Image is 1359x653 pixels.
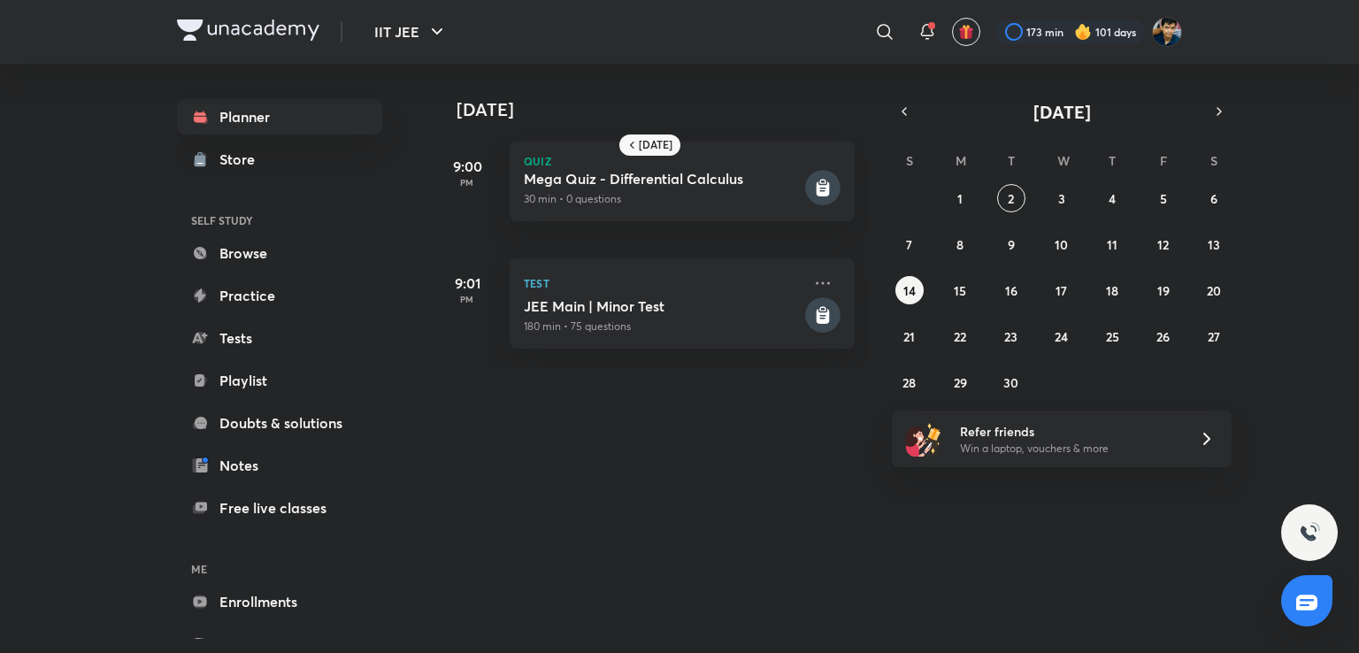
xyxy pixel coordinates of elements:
h5: 9:00 [432,156,503,177]
abbr: September 23, 2025 [1004,328,1017,345]
abbr: September 25, 2025 [1106,328,1119,345]
abbr: September 30, 2025 [1003,374,1018,391]
button: September 9, 2025 [997,230,1025,258]
a: Playlist [177,363,382,398]
img: SHREYANSH GUPTA [1152,17,1182,47]
abbr: September 15, 2025 [954,282,966,299]
img: Company Logo [177,19,319,41]
p: Win a laptop, vouchers & more [960,441,1178,457]
button: September 19, 2025 [1149,276,1178,304]
button: September 25, 2025 [1098,322,1126,350]
a: Enrollments [177,584,382,619]
button: September 29, 2025 [946,368,974,396]
p: Test [524,273,802,294]
p: Quiz [524,156,841,166]
button: September 10, 2025 [1048,230,1076,258]
button: September 22, 2025 [946,322,974,350]
button: September 28, 2025 [895,368,924,396]
abbr: Friday [1160,152,1167,169]
h6: ME [177,554,382,584]
abbr: September 24, 2025 [1055,328,1068,345]
button: September 8, 2025 [946,230,974,258]
img: avatar [958,24,974,40]
abbr: September 26, 2025 [1156,328,1170,345]
p: PM [432,177,503,188]
button: September 14, 2025 [895,276,924,304]
button: September 30, 2025 [997,368,1025,396]
h5: Mega Quiz - Differential Calculus [524,170,802,188]
abbr: September 8, 2025 [956,236,964,253]
abbr: September 21, 2025 [903,328,915,345]
a: Store [177,142,382,177]
abbr: September 5, 2025 [1160,190,1167,207]
img: referral [906,421,941,457]
abbr: September 4, 2025 [1109,190,1116,207]
abbr: September 22, 2025 [954,328,966,345]
abbr: Monday [956,152,966,169]
button: avatar [952,18,980,46]
button: [DATE] [917,99,1207,124]
button: September 12, 2025 [1149,230,1178,258]
button: September 16, 2025 [997,276,1025,304]
h4: [DATE] [457,99,872,120]
abbr: September 10, 2025 [1055,236,1068,253]
abbr: September 13, 2025 [1208,236,1220,253]
abbr: September 28, 2025 [902,374,916,391]
abbr: September 9, 2025 [1008,236,1015,253]
button: September 24, 2025 [1048,322,1076,350]
button: September 26, 2025 [1149,322,1178,350]
abbr: Thursday [1109,152,1116,169]
h6: Refer friends [960,422,1178,441]
h5: JEE Main | Minor Test [524,297,802,315]
button: September 13, 2025 [1200,230,1228,258]
h6: SELF STUDY [177,205,382,235]
abbr: September 3, 2025 [1058,190,1065,207]
a: Company Logo [177,19,319,45]
span: [DATE] [1033,100,1091,124]
div: Store [219,149,265,170]
a: Practice [177,278,382,313]
a: Tests [177,320,382,356]
button: September 2, 2025 [997,184,1025,212]
p: PM [432,294,503,304]
button: September 17, 2025 [1048,276,1076,304]
a: Doubts & solutions [177,405,382,441]
abbr: Tuesday [1008,152,1015,169]
button: September 18, 2025 [1098,276,1126,304]
button: September 4, 2025 [1098,184,1126,212]
abbr: September 20, 2025 [1207,282,1221,299]
button: IIT JEE [364,14,458,50]
button: September 21, 2025 [895,322,924,350]
button: September 7, 2025 [895,230,924,258]
a: Browse [177,235,382,271]
abbr: Saturday [1210,152,1217,169]
abbr: September 6, 2025 [1210,190,1217,207]
abbr: September 27, 2025 [1208,328,1220,345]
button: September 5, 2025 [1149,184,1178,212]
abbr: September 1, 2025 [957,190,963,207]
button: September 3, 2025 [1048,184,1076,212]
abbr: Sunday [906,152,913,169]
h6: [DATE] [639,138,672,152]
img: streak [1074,23,1092,41]
abbr: September 19, 2025 [1157,282,1170,299]
abbr: Wednesday [1057,152,1070,169]
a: Notes [177,448,382,483]
p: 180 min • 75 questions [524,319,802,334]
img: ttu [1299,522,1320,543]
button: September 11, 2025 [1098,230,1126,258]
abbr: September 2, 2025 [1008,190,1014,207]
h5: 9:01 [432,273,503,294]
button: September 15, 2025 [946,276,974,304]
abbr: September 7, 2025 [906,236,912,253]
button: September 27, 2025 [1200,322,1228,350]
button: September 1, 2025 [946,184,974,212]
a: Planner [177,99,382,134]
abbr: September 18, 2025 [1106,282,1118,299]
abbr: September 17, 2025 [1056,282,1067,299]
abbr: September 29, 2025 [954,374,967,391]
abbr: September 12, 2025 [1157,236,1169,253]
button: September 6, 2025 [1200,184,1228,212]
p: 30 min • 0 questions [524,191,802,207]
button: September 20, 2025 [1200,276,1228,304]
